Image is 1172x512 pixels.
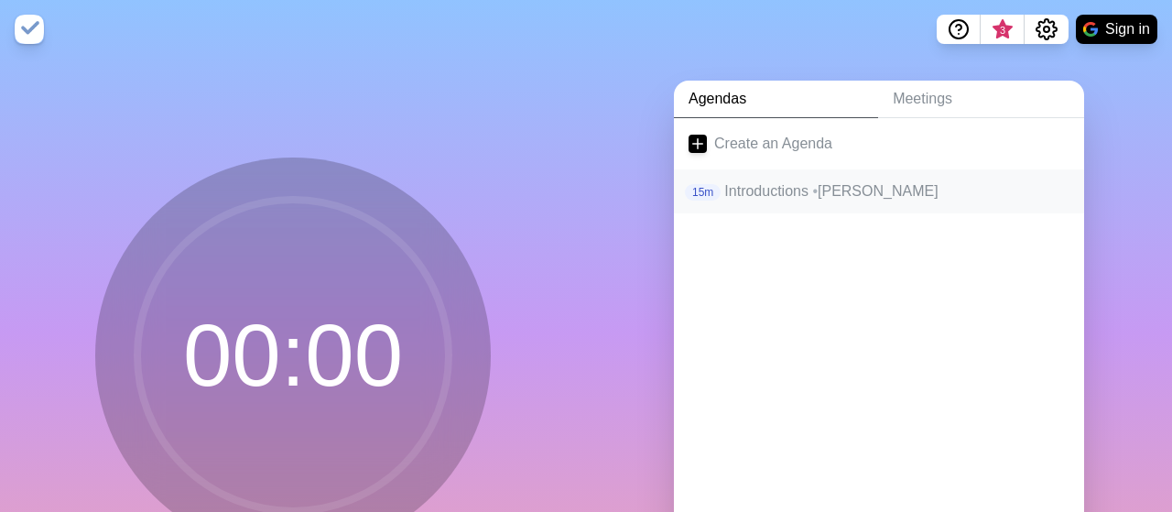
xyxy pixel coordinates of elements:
a: Create an Agenda [674,118,1084,169]
p: 15m [685,184,721,201]
a: Meetings [878,81,1084,118]
p: Introductions [PERSON_NAME] [724,180,1069,202]
button: Sign in [1076,15,1157,44]
button: Settings [1025,15,1069,44]
img: timeblocks logo [15,15,44,44]
button: What’s new [981,15,1025,44]
span: • [812,183,818,199]
a: Agendas [674,81,878,118]
span: 3 [995,23,1010,38]
button: Help [937,15,981,44]
img: google logo [1083,22,1098,37]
